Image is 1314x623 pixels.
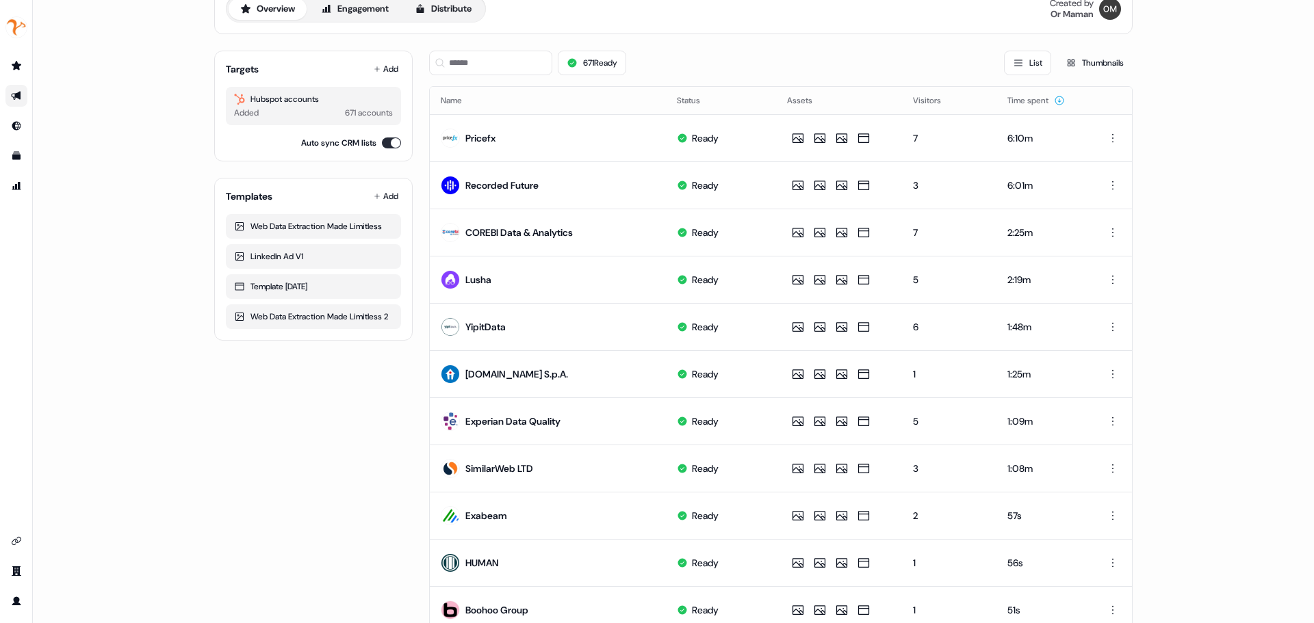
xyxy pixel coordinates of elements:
[301,136,376,150] label: Auto sync CRM lists
[5,55,27,77] a: Go to prospects
[1007,603,1077,617] div: 51s
[465,131,495,145] div: Pricefx
[465,320,506,334] div: YipitData
[913,414,985,428] div: 5
[913,88,957,113] button: Visitors
[465,462,533,475] div: SimilarWeb LTD
[234,92,393,106] div: Hubspot accounts
[345,106,393,120] div: 671 accounts
[5,175,27,197] a: Go to attribution
[913,603,985,617] div: 1
[371,187,401,206] button: Add
[692,603,719,617] div: Ready
[692,462,719,475] div: Ready
[5,115,27,137] a: Go to Inbound
[234,310,393,323] div: Web Data Extraction Made Limitless 2
[1007,509,1077,522] div: 57s
[1057,51,1133,75] button: Thumbnails
[558,51,626,75] button: 671Ready
[5,85,27,107] a: Go to outbound experience
[913,556,985,570] div: 1
[913,226,985,239] div: 7
[1007,320,1077,334] div: 1:48m
[692,131,719,145] div: Ready
[234,106,259,120] div: Added
[1007,131,1077,145] div: 6:10m
[1007,88,1065,113] button: Time spent
[913,509,985,522] div: 2
[5,590,27,612] a: Go to profile
[465,178,539,192] div: Recorded Future
[465,556,499,570] div: HUMAN
[692,273,719,287] div: Ready
[465,603,528,617] div: Boohoo Group
[1051,9,1094,20] div: Or Maman
[1004,51,1051,75] button: List
[371,59,401,79] button: Add
[234,250,393,263] div: LinkedIn Ad V1
[677,88,717,113] button: Status
[226,189,272,203] div: Templates
[913,131,985,145] div: 7
[234,280,393,293] div: Template [DATE]
[5,560,27,582] a: Go to team
[465,414,561,428] div: Experian Data Quality
[913,462,985,475] div: 3
[913,178,985,192] div: 3
[1007,414,1077,428] div: 1:09m
[5,145,27,167] a: Go to templates
[776,87,902,114] th: Assets
[1007,462,1077,475] div: 1:08m
[1007,178,1077,192] div: 6:01m
[465,509,507,522] div: Exabeam
[465,226,573,239] div: COREBI Data & Analytics
[1007,367,1077,381] div: 1:25m
[913,320,985,334] div: 6
[692,178,719,192] div: Ready
[913,273,985,287] div: 5
[692,414,719,428] div: Ready
[226,62,259,76] div: Targets
[692,509,719,522] div: Ready
[441,88,478,113] button: Name
[692,320,719,334] div: Ready
[465,367,568,381] div: [DOMAIN_NAME] S.p.A.
[1007,226,1077,239] div: 2:25m
[5,530,27,552] a: Go to integrations
[692,367,719,381] div: Ready
[1007,556,1077,570] div: 56s
[465,273,491,287] div: Lusha
[692,556,719,570] div: Ready
[692,226,719,239] div: Ready
[234,220,393,233] div: Web Data Extraction Made Limitless
[1007,273,1077,287] div: 2:19m
[913,367,985,381] div: 1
